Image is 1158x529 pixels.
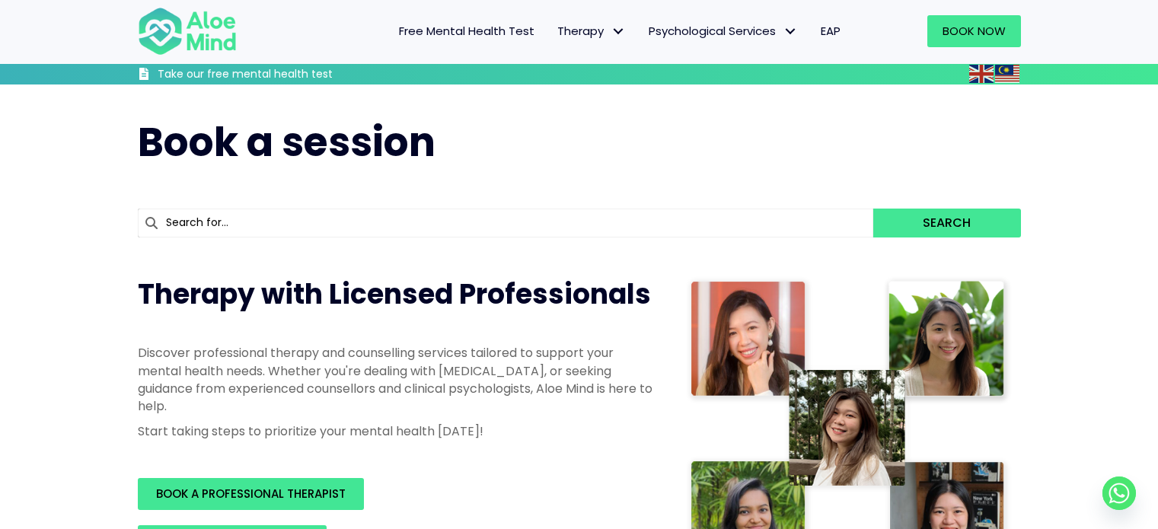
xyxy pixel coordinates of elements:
[138,275,651,314] span: Therapy with Licensed Professionals
[969,65,995,82] a: English
[557,23,626,39] span: Therapy
[927,15,1021,47] a: Book Now
[138,422,656,440] p: Start taking steps to prioritize your mental health [DATE]!
[138,6,237,56] img: Aloe mind Logo
[399,23,534,39] span: Free Mental Health Test
[995,65,1021,82] a: Malay
[138,478,364,510] a: BOOK A PROFESSIONAL THERAPIST
[158,67,414,82] h3: Take our free mental health test
[780,21,802,43] span: Psychological Services: submenu
[138,209,874,237] input: Search for...
[546,15,637,47] a: TherapyTherapy: submenu
[1102,476,1136,510] a: Whatsapp
[608,21,630,43] span: Therapy: submenu
[649,23,798,39] span: Psychological Services
[388,15,546,47] a: Free Mental Health Test
[138,344,656,415] p: Discover professional therapy and counselling services tailored to support your mental health nee...
[637,15,809,47] a: Psychological ServicesPsychological Services: submenu
[138,114,435,170] span: Book a session
[821,23,841,39] span: EAP
[873,209,1020,237] button: Search
[995,65,1019,83] img: ms
[969,65,994,83] img: en
[138,67,414,84] a: Take our free mental health test
[156,486,346,502] span: BOOK A PROFESSIONAL THERAPIST
[809,15,852,47] a: EAP
[943,23,1006,39] span: Book Now
[257,15,852,47] nav: Menu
